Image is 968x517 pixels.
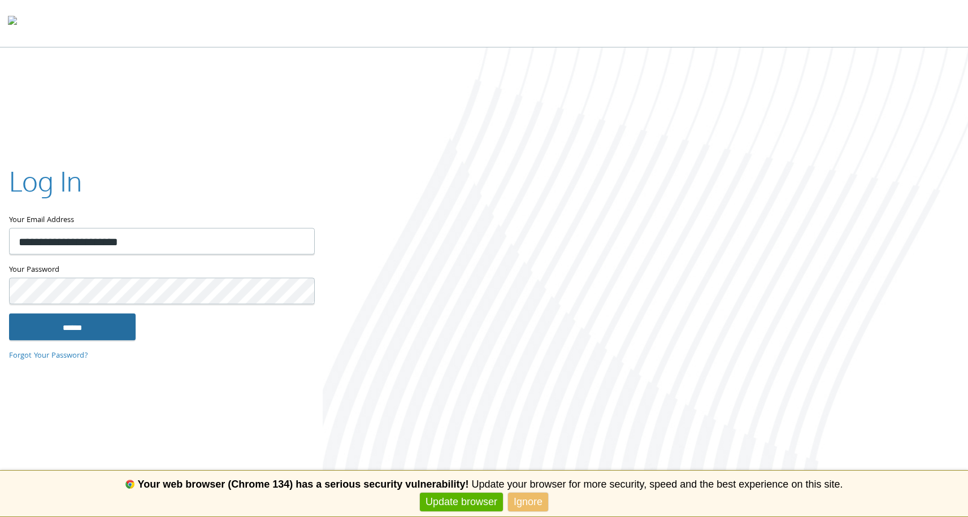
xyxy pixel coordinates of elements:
a: Ignore [508,493,548,511]
a: Update browser [420,493,503,511]
a: Forgot Your Password? [9,350,88,362]
label: Your Password [9,263,314,277]
h2: Log In [9,162,82,200]
span: Update your browser for more security, speed and the best experience on this site. [471,479,843,490]
img: todyl-logo-dark.svg [8,12,17,34]
b: Your web browser (Chrome 134) has a serious security vulnerability! [138,479,469,490]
